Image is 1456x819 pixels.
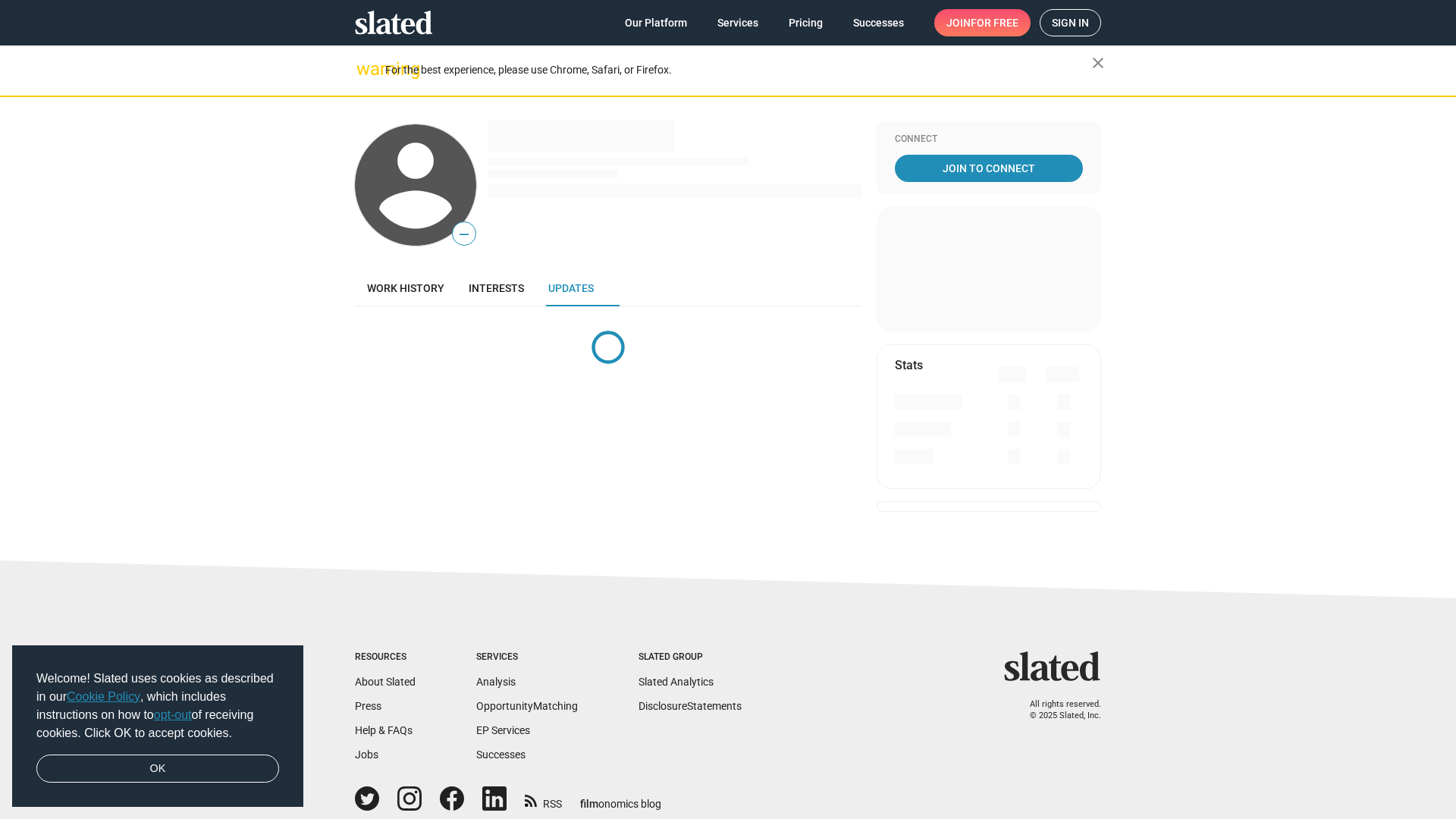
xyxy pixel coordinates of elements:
span: Pricing [789,9,823,36]
span: Successes [853,9,904,36]
a: Cookie Policy [67,690,140,703]
span: Join [946,9,1018,36]
div: cookieconsent [12,645,303,808]
div: Resources [355,651,416,664]
mat-icon: warning [356,60,375,78]
a: Our Platform [613,9,699,36]
span: Updates [548,282,594,294]
a: Analysis [476,676,516,688]
a: Updates [536,270,606,306]
span: Join To Connect [898,155,1080,182]
a: Work history [355,270,457,306]
div: Slated Group [639,651,742,664]
a: Successes [841,9,916,36]
mat-card-title: Stats [895,357,923,373]
p: All rights reserved. © 2025 Slated, Inc. [1014,699,1101,721]
a: Press [355,700,381,712]
a: Services [705,9,770,36]
span: Work history [367,282,444,294]
a: Pricing [777,9,835,36]
span: Interests [469,282,524,294]
a: EP Services [476,724,530,736]
a: Successes [476,748,526,761]
a: Joinfor free [934,9,1031,36]
a: Interests [457,270,536,306]
a: Join To Connect [895,155,1083,182]
div: Services [476,651,578,664]
span: for free [971,9,1018,36]
span: Services [717,9,758,36]
span: — [453,224,475,244]
div: Connect [895,133,1083,146]
a: Jobs [355,748,378,761]
span: Welcome! Slated uses cookies as described in our , which includes instructions on how to of recei... [36,670,279,742]
a: Help & FAQs [355,724,413,736]
a: About Slated [355,676,416,688]
mat-icon: close [1089,54,1107,72]
a: Sign in [1040,9,1101,36]
a: OpportunityMatching [476,700,578,712]
span: Our Platform [625,9,687,36]
span: film [580,798,598,810]
a: Slated Analytics [639,676,714,688]
div: For the best experience, please use Chrome, Safari, or Firefox. [385,60,1092,80]
a: DisclosureStatements [639,700,742,712]
a: dismiss cookie message [36,755,279,783]
a: RSS [525,788,562,811]
span: Sign in [1052,10,1089,36]
a: opt-out [154,708,192,721]
a: filmonomics blog [580,785,661,811]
